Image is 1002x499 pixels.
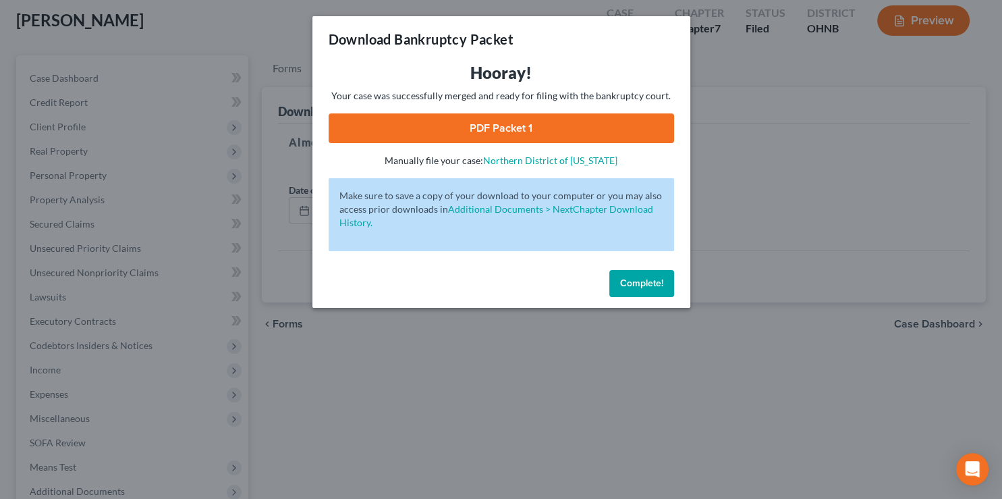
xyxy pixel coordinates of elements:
a: Additional Documents > NextChapter Download History. [339,203,653,228]
p: Your case was successfully merged and ready for filing with the bankruptcy court. [329,89,674,103]
a: Northern District of [US_STATE] [483,155,617,166]
span: Complete! [620,278,663,289]
h3: Download Bankruptcy Packet [329,30,513,49]
div: Open Intercom Messenger [956,453,989,485]
a: PDF Packet 1 [329,113,674,143]
h3: Hooray! [329,62,674,84]
p: Manually file your case: [329,154,674,167]
button: Complete! [609,270,674,297]
p: Make sure to save a copy of your download to your computer or you may also access prior downloads in [339,189,663,230]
